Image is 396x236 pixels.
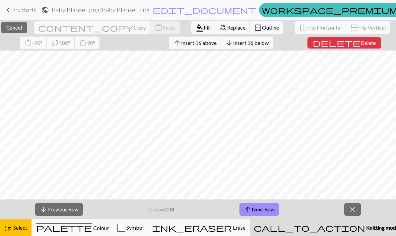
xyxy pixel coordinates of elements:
span: Insert 16 above [181,40,217,46]
span: Symbol [125,224,144,231]
span: keyboard_arrow_left [4,5,12,15]
button: Delete [307,37,381,49]
span: close [349,205,357,214]
span: flip [299,23,307,32]
span: Colour [92,225,109,231]
span: arrow_downward [225,38,233,48]
span: Select [12,224,27,231]
span: Replace [227,24,245,31]
span: -90° [32,40,42,46]
span: My charts [13,7,36,13]
span: find_replace [219,23,227,32]
span: Erase [232,224,245,231]
span: Cancel [6,24,22,31]
span: delete [313,38,361,48]
span: border_outer [254,23,262,32]
span: ink_eraser [152,223,232,232]
span: 180° [59,40,70,46]
span: palette [36,223,92,232]
span: content_copy [38,23,134,32]
span: format_color_fill [196,23,204,32]
span: public [41,5,49,15]
strong: 134 [165,206,174,212]
span: arrow_downward [39,205,47,214]
span: Copy [134,24,146,31]
button: Symbol [113,219,148,236]
span: highlight_alt [4,223,12,232]
span: arrow_upward [244,205,252,214]
span: arrow_upward [173,38,181,48]
p: On row [148,205,174,213]
span: rotate_left [24,38,32,48]
span: Fill [204,24,211,31]
button: Flip Horizontal [295,21,346,34]
button: Previous Row [35,203,83,216]
button: Replace [215,21,250,34]
h2: Baby Blanket.png / Baby Blanket.png [52,6,150,14]
button: Outline [250,21,283,34]
button: -90° [20,37,47,49]
span: rotate_right [79,38,87,48]
span: flip [350,24,359,32]
span: edit_document [153,5,256,15]
span: 90° [87,40,95,46]
button: Colour [32,219,113,236]
span: sync [51,38,59,48]
a: My charts [4,4,36,16]
button: Copy [34,21,151,34]
span: Delete [361,40,376,46]
button: 90° [75,37,99,49]
button: Fill [191,21,215,34]
span: Outline [262,24,279,31]
span: Flip Horizontal [307,24,342,31]
button: Insert 16 below [221,37,273,49]
span: Insert 16 below [233,40,269,46]
button: Flip Vertical [346,21,390,34]
button: Cancel [1,22,27,33]
span: Flip Vertical [358,24,386,31]
button: Next Row [239,203,279,216]
button: Erase [148,219,250,236]
span: call_to_action [254,223,365,232]
button: 180° [47,37,75,49]
button: Insert 16 above [169,37,221,49]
